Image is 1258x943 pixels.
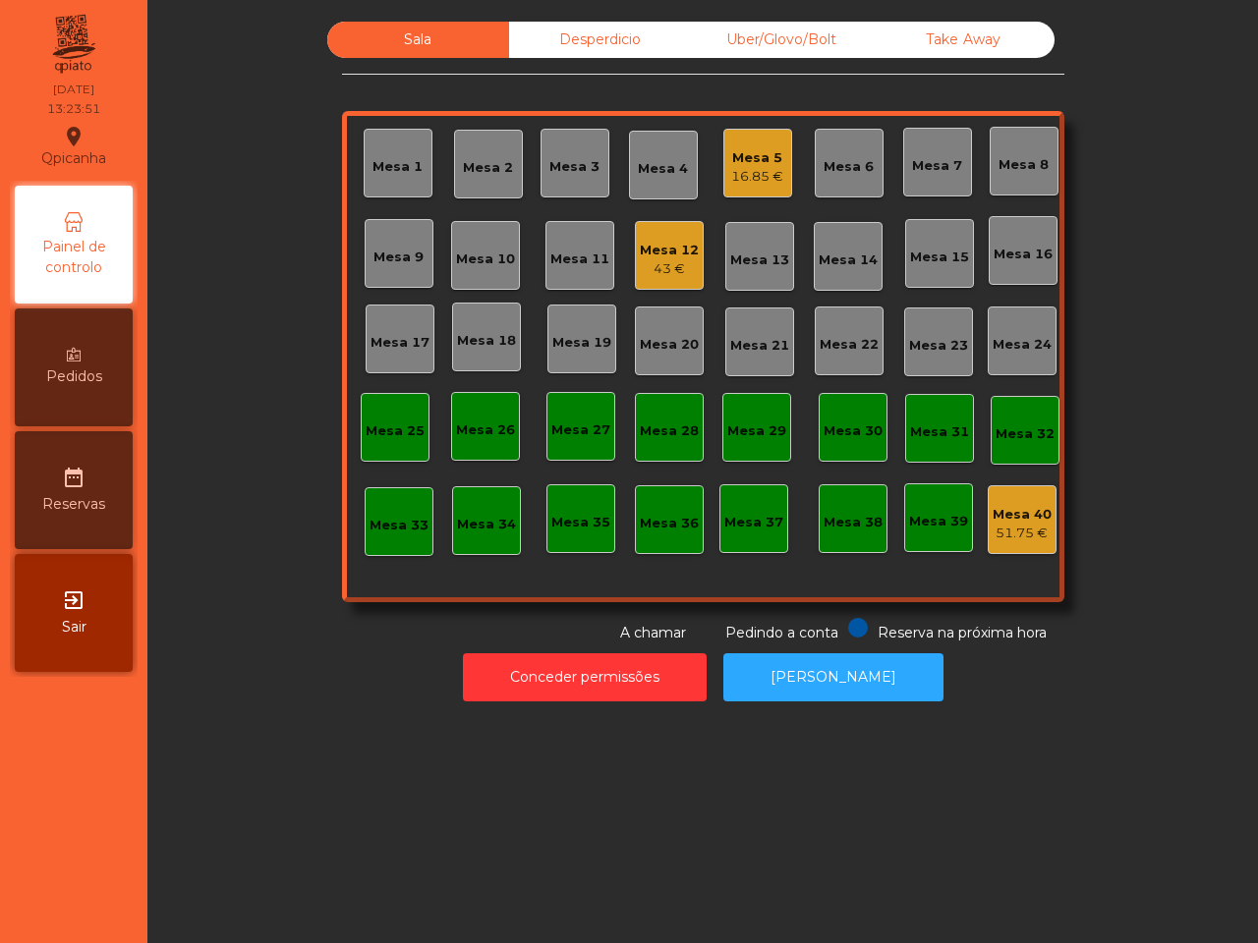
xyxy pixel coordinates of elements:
div: Mesa 9 [373,248,424,267]
div: Mesa 26 [456,420,515,440]
div: Mesa 34 [457,515,516,534]
span: Reserva na próxima hora [878,624,1047,641]
div: Mesa 27 [551,420,610,440]
div: Mesa 17 [371,333,429,353]
span: Sair [62,617,86,638]
div: Mesa 19 [552,333,611,353]
div: Mesa 29 [727,421,786,441]
div: Mesa 37 [724,513,783,532]
div: Mesa 16 [994,245,1053,264]
div: Mesa 2 [463,158,513,178]
div: Mesa 24 [993,335,1052,355]
span: Pedindo a conta [725,624,838,641]
div: Mesa 32 [996,424,1055,444]
span: Pedidos [46,366,102,387]
div: Mesa 3 [549,157,600,177]
div: Mesa 8 [999,155,1049,175]
div: Mesa 30 [824,421,883,441]
div: Mesa 31 [910,422,969,442]
span: Reservas [42,494,105,515]
div: Mesa 7 [912,156,962,176]
span: Painel de controlo [20,237,128,278]
button: Conceder permissões [463,653,707,701]
div: Mesa 20 [640,335,699,355]
div: Mesa 21 [730,336,789,356]
div: Mesa 28 [640,421,699,441]
div: 51.75 € [993,524,1052,543]
div: Qpicanha [41,122,106,171]
img: qpiato [49,10,97,79]
i: location_on [62,125,86,148]
div: Uber/Glovo/Bolt [691,22,873,58]
div: Mesa 10 [456,250,515,269]
div: 16.85 € [731,167,783,187]
div: Mesa 11 [550,250,609,269]
div: Mesa 40 [993,505,1052,525]
div: Mesa 39 [909,512,968,531]
div: Mesa 15 [910,248,969,267]
div: Mesa 38 [824,513,883,532]
div: Mesa 25 [366,421,425,441]
div: Mesa 13 [730,250,789,270]
div: Mesa 36 [640,514,699,533]
span: A chamar [620,624,686,641]
div: Mesa 1 [372,157,423,177]
i: date_range [62,466,86,489]
div: Mesa 35 [551,513,610,532]
div: Mesa 18 [457,331,516,351]
div: Mesa 14 [819,250,878,270]
div: Mesa 6 [824,157,874,177]
div: Take Away [873,22,1055,58]
div: Mesa 12 [640,241,699,260]
div: Sala [327,22,509,58]
div: 13:23:51 [47,100,100,118]
div: [DATE] [53,81,94,98]
div: Mesa 5 [731,148,783,168]
div: Mesa 33 [370,516,429,535]
button: [PERSON_NAME] [723,653,943,701]
div: Desperdicio [509,22,691,58]
div: Mesa 22 [820,335,879,355]
div: 43 € [640,259,699,279]
div: Mesa 23 [909,336,968,356]
i: exit_to_app [62,588,86,612]
div: Mesa 4 [638,159,688,179]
